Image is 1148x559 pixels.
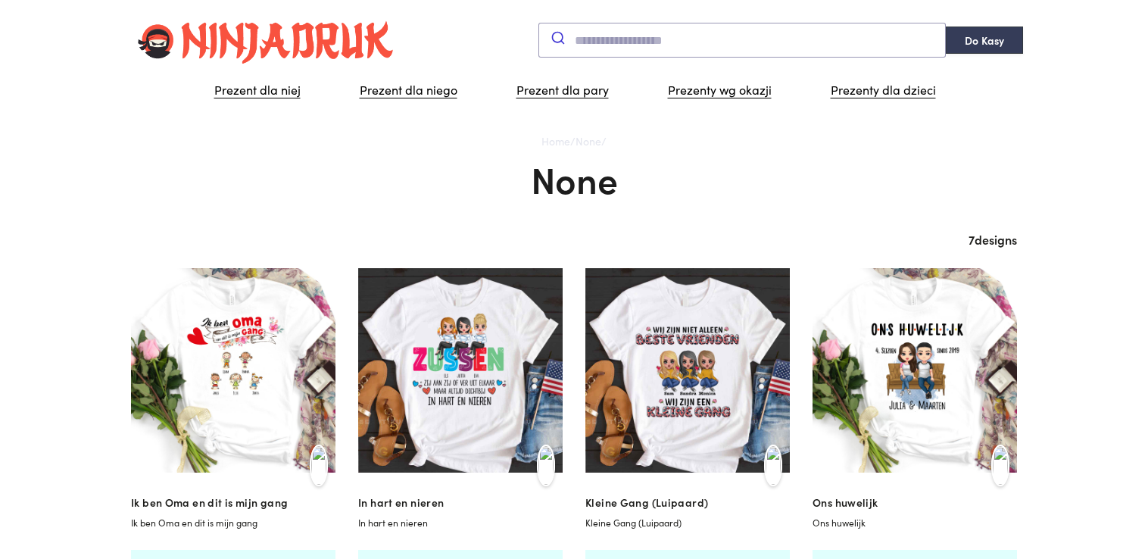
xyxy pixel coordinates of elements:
[656,79,782,102] a: Prezenty wg okazji
[131,515,335,542] p: Ik ben Oma en dit is mijn gang
[539,20,575,54] button: Submit
[131,495,335,511] h3: Ik ben Oma en dit is mijn gang
[131,230,1017,250] div: designs
[358,515,563,542] p: In hart en nieren
[358,495,563,511] h3: In hart en nieren
[946,27,1023,54] a: Do Kasy
[576,133,601,148] a: None
[813,495,1017,511] h3: Ons huwelijk
[504,79,619,102] a: Prezent dla pary
[813,515,1017,542] p: Ons huwelijk
[348,79,468,102] a: Prezent dla niego
[131,12,400,69] img: Glowing
[538,23,946,58] div: Submit
[585,495,790,511] h3: Kleine Gang (Luipaard)
[202,79,311,102] a: Prezent dla niej
[131,154,1017,203] h1: None
[585,515,790,542] p: Kleine Gang (Luipaard)
[969,231,975,248] span: 7
[541,133,570,148] a: Home
[819,79,947,102] a: Prezenty dla dzieci
[575,23,945,57] input: Submit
